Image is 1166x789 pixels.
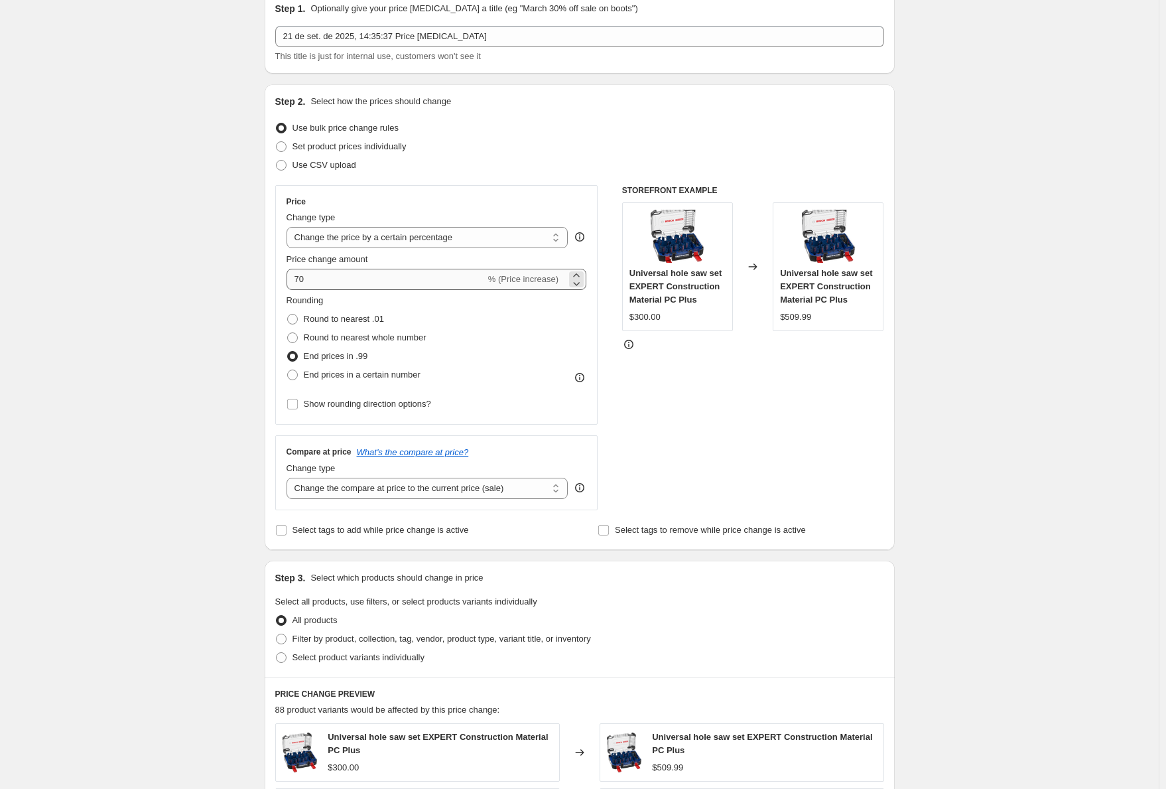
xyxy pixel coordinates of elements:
[292,525,469,535] span: Select tags to add while price change is active
[287,269,486,290] input: -15
[275,597,537,607] span: Select all products, use filters, or select products variants individually
[287,212,336,222] span: Change type
[304,314,384,324] span: Round to nearest .01
[780,268,872,305] span: Universal hole saw set EXPERT Construction Material PC Plus
[328,732,548,755] span: Universal hole saw set EXPERT Construction Material PC Plus
[287,196,306,207] h3: Price
[275,705,500,715] span: 88 product variants would be affected by this price change:
[287,295,324,305] span: Rounding
[304,370,421,380] span: End prices in a certain number
[275,571,306,585] h2: Step 3.
[292,615,338,625] span: All products
[275,26,884,47] input: 30% off holiday sale
[292,634,591,644] span: Filter by product, collection, tag, vendor, product type, variant title, or inventory
[488,274,558,284] span: % (Price increase)
[622,185,884,196] h6: STOREFRONT EXAMPLE
[573,481,586,494] div: help
[629,311,661,324] div: $300.00
[357,447,469,457] button: What's the compare at price?
[292,123,399,133] span: Use bulk price change rules
[615,525,806,535] span: Select tags to remove while price change is active
[275,51,481,61] span: This title is just for internal use, customers won't see it
[304,332,426,342] span: Round to nearest whole number
[275,2,306,15] h2: Step 1.
[629,268,722,305] span: Universal hole saw set EXPERT Construction Material PC Plus
[287,254,368,264] span: Price change amount
[287,463,336,473] span: Change type
[651,210,704,263] img: o353591v82_2608900489_bo_pro_p_a_1_4d4ad4cb-0437-4a2a-bf99-a4eb9aabb200_80x.png
[287,447,352,457] h3: Compare at price
[310,571,483,585] p: Select which products should change in price
[304,399,431,409] span: Show rounding direction options?
[275,95,306,108] h2: Step 2.
[275,689,884,699] h6: PRICE CHANGE PREVIEW
[652,761,683,774] div: $509.99
[652,732,872,755] span: Universal hole saw set EXPERT Construction Material PC Plus
[310,2,637,15] p: Optionally give your price [MEDICAL_DATA] a title (eg "March 30% off sale on boots")
[780,311,811,324] div: $509.99
[573,230,586,244] div: help
[802,210,855,263] img: o353591v82_2608900489_bo_pro_p_a_1_4d4ad4cb-0437-4a2a-bf99-a4eb9aabb200_80x.png
[310,95,451,108] p: Select how the prices should change
[292,160,356,170] span: Use CSV upload
[292,141,407,151] span: Set product prices individually
[292,652,424,662] span: Select product variants individually
[607,733,642,772] img: o353591v82_2608900489_bo_pro_p_a_1_4d4ad4cb-0437-4a2a-bf99-a4eb9aabb200_80x.png
[283,733,318,772] img: o353591v82_2608900489_bo_pro_p_a_1_4d4ad4cb-0437-4a2a-bf99-a4eb9aabb200_80x.png
[328,761,359,774] div: $300.00
[304,351,368,361] span: End prices in .99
